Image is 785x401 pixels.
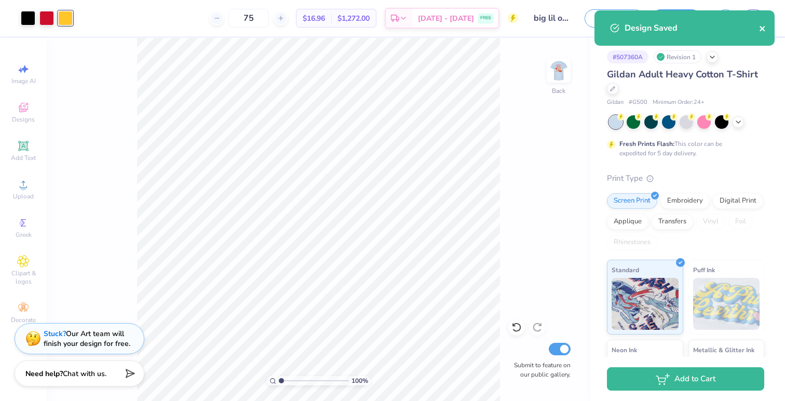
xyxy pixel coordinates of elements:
span: Minimum Order: 24 + [653,98,705,107]
div: Embroidery [660,193,710,209]
input: Untitled Design [526,8,577,29]
div: Design Saved [625,22,759,34]
div: This color can be expedited for 5 day delivery. [619,139,747,158]
span: Decorate [11,316,36,324]
span: $1,272.00 [337,13,370,24]
span: 100 % [351,376,368,385]
input: – – [228,9,269,28]
img: Puff Ink [693,278,760,330]
span: Designs [12,115,35,124]
button: Add to Cart [607,367,764,391]
button: Save as [585,9,644,28]
span: Neon Ink [612,344,637,355]
strong: Need help? [25,369,63,379]
div: Vinyl [696,214,725,230]
div: Rhinestones [607,235,657,250]
span: Metallic & Glitter Ink [693,344,754,355]
div: Transfers [652,214,693,230]
span: Image AI [11,77,36,85]
span: Greek [16,231,32,239]
div: Our Art team will finish your design for free. [44,329,130,349]
span: # G500 [629,98,647,107]
div: Screen Print [607,193,657,209]
span: FREE [480,15,491,22]
strong: Stuck? [44,329,66,339]
span: [DATE] - [DATE] [418,13,474,24]
span: Add Text [11,154,36,162]
span: Puff Ink [693,264,715,275]
strong: Fresh Prints Flash: [619,140,674,148]
img: Standard [612,278,679,330]
button: close [759,22,766,34]
span: Clipart & logos [5,269,42,286]
span: Chat with us. [63,369,106,379]
span: Upload [13,192,34,200]
div: Revision 1 [654,50,701,63]
img: Back [548,60,569,81]
span: Gildan [607,98,624,107]
span: $16.96 [303,13,325,24]
div: # 507360A [607,50,648,63]
div: Digital Print [713,193,763,209]
div: Applique [607,214,648,230]
span: Gildan Adult Heavy Cotton T-Shirt [607,68,758,81]
label: Submit to feature on our public gallery. [508,360,571,379]
span: Standard [612,264,639,275]
div: Foil [728,214,753,230]
div: Back [552,86,565,96]
div: Print Type [607,172,764,184]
